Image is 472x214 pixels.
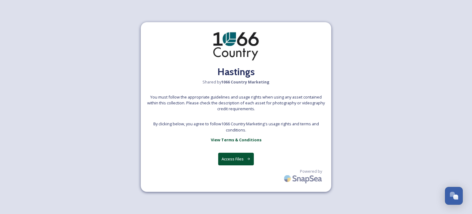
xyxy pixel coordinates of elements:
button: Open Chat [445,187,463,205]
strong: View Terms & Conditions [211,137,262,143]
a: View Terms & Conditions [211,136,262,143]
strong: 1066 Country Marketing [221,79,269,85]
span: Powered by [300,168,322,174]
img: Master_1066-Country-Logo_revised_0312153-blue-compressed.jpeg [205,28,267,64]
button: Access Files [218,153,254,165]
span: You must follow the appropriate guidelines and usage rights when using any asset contained within... [147,94,325,112]
span: Shared by [203,79,269,85]
h2: Hastings [218,64,255,79]
span: By clicking below, you agree to follow 1066 Country Marketing 's usage rights and terms and condi... [147,121,325,133]
img: SnapSea Logo [282,171,325,186]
